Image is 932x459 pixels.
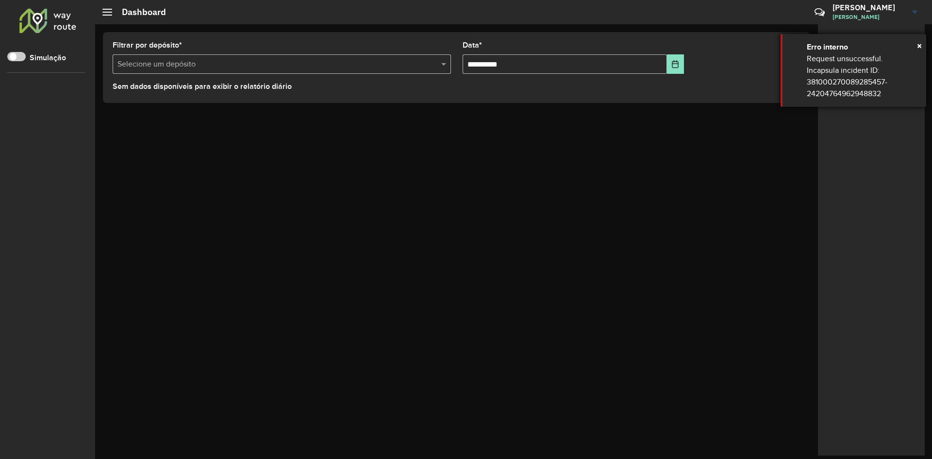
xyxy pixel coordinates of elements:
label: Data [463,39,482,51]
span: [PERSON_NAME] [832,13,905,21]
span: × [917,40,922,51]
h3: [PERSON_NAME] [832,3,905,12]
h2: Dashboard [112,7,166,17]
label: Filtrar por depósito [113,39,182,51]
label: Sem dados disponíveis para exibir o relatório diário [113,81,292,92]
button: Close [917,38,922,53]
a: Contato Rápido [809,2,830,23]
button: Choose Date [667,54,684,74]
div: Request unsuccessful. Incapsula incident ID: 381000270089285457-24204764962948832 [807,53,919,100]
div: Erro interno [807,41,919,53]
label: Simulação [30,52,66,64]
